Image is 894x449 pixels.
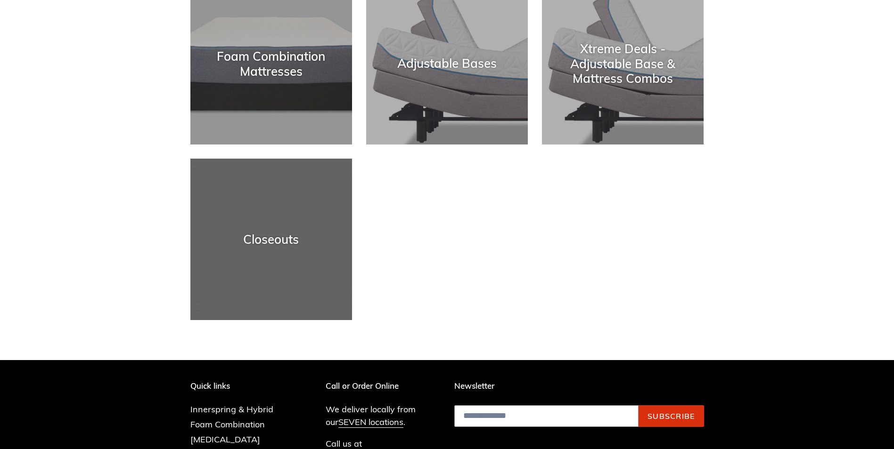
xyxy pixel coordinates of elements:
div: Foam Combination Mattresses [190,49,352,78]
button: Subscribe [639,405,704,427]
p: We deliver locally from our . [326,403,440,428]
a: Foam Combination [190,419,265,430]
span: Subscribe [648,411,695,421]
a: [MEDICAL_DATA] [190,434,260,445]
input: Email address [454,405,639,427]
div: Adjustable Bases [366,56,528,71]
p: Quick links [190,381,287,391]
p: Newsletter [454,381,704,391]
div: Closeouts [190,232,352,247]
a: SEVEN locations [338,417,403,428]
a: Closeouts [190,159,352,320]
p: Call or Order Online [326,381,440,391]
a: Innerspring & Hybrid [190,404,273,415]
div: Xtreme Deals - Adjustable Base & Mattress Combos [542,42,704,86]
